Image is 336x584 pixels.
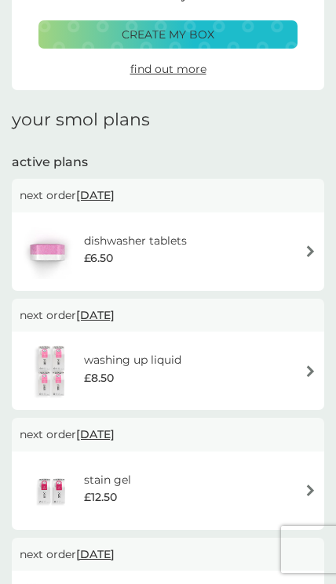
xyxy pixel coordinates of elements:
span: [DATE] [76,539,115,569]
h6: washing up liquid [84,351,181,368]
img: arrow right [305,245,316,257]
img: arrow right [305,365,316,377]
h6: dishwasher tablets [84,232,187,249]
img: dishwasher tablets [20,224,75,279]
span: [DATE] [76,180,115,210]
p: next order [20,546,316,563]
span: [DATE] [76,419,115,449]
img: washing up liquid [20,343,84,398]
span: £12.50 [84,488,117,506]
button: create my box [38,20,298,49]
p: next order [20,426,316,443]
span: £8.50 [84,369,114,386]
span: £6.50 [84,249,113,267]
h1: your smol plans [12,110,324,130]
span: [DATE] [76,300,115,330]
span: find out more [130,62,206,76]
p: create my box [122,26,214,43]
h6: stain gel [84,471,131,488]
h2: active plans [12,154,324,171]
img: arrow right [305,484,316,496]
p: next order [20,307,316,324]
a: find out more [130,60,206,78]
p: next order [20,187,316,204]
img: stain gel [20,463,84,518]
